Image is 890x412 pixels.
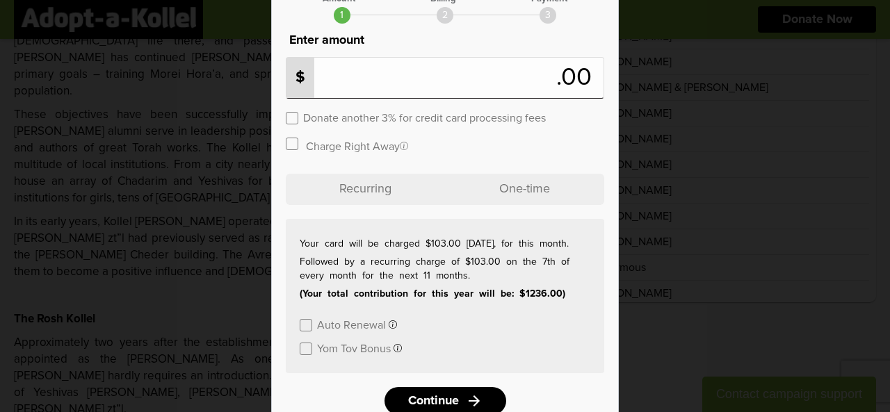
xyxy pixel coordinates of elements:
label: Yom Tov Bonus [317,341,391,354]
label: Auto Renewal [317,318,386,331]
div: 2 [437,7,453,24]
p: One-time [445,174,604,205]
button: Yom Tov Bonus [317,341,402,354]
label: Charge Right Away [306,139,408,152]
p: Your card will be charged $103.00 [DATE], for this month. [300,237,590,251]
span: Continue [408,395,459,407]
p: (Your total contribution for this year will be: $1236.00) [300,287,590,301]
div: 1 [334,7,350,24]
label: Donate another 3% for credit card processing fees [303,110,546,124]
p: Followed by a recurring charge of $103.00 on the 7th of every month for the next 11 months. [300,255,590,283]
p: Recurring [286,174,445,205]
p: Enter amount [286,31,604,50]
i: arrow_forward [466,393,483,409]
span: .00 [556,65,599,90]
div: 3 [540,7,556,24]
button: Auto Renewal [317,318,397,331]
p: $ [286,58,314,98]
